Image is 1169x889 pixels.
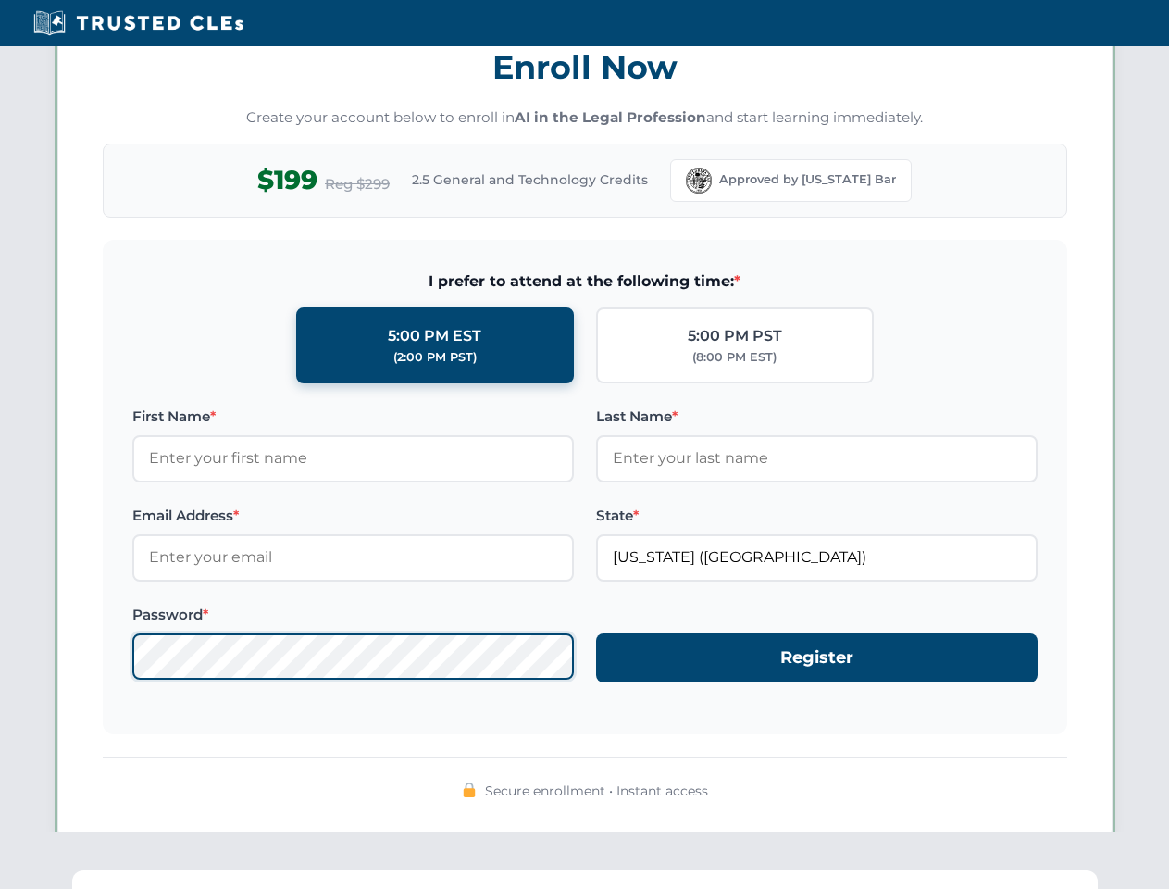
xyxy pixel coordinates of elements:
[596,633,1038,682] button: Register
[412,169,648,190] span: 2.5 General and Technology Credits
[596,406,1038,428] label: Last Name
[28,9,249,37] img: Trusted CLEs
[132,505,574,527] label: Email Address
[393,348,477,367] div: (2:00 PM PST)
[596,534,1038,581] input: Florida (FL)
[388,324,481,348] div: 5:00 PM EST
[692,348,777,367] div: (8:00 PM EST)
[596,505,1038,527] label: State
[132,406,574,428] label: First Name
[132,534,574,581] input: Enter your email
[132,604,574,626] label: Password
[485,781,708,801] span: Secure enrollment • Instant access
[257,159,317,201] span: $199
[688,324,782,348] div: 5:00 PM PST
[719,170,896,189] span: Approved by [US_STATE] Bar
[103,38,1067,96] h3: Enroll Now
[132,435,574,482] input: Enter your first name
[325,173,390,195] span: Reg $299
[462,783,477,797] img: 🔒
[596,435,1038,482] input: Enter your last name
[686,168,712,194] img: Florida Bar
[132,269,1038,294] span: I prefer to attend at the following time:
[515,108,706,126] strong: AI in the Legal Profession
[103,107,1067,129] p: Create your account below to enroll in and start learning immediately.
